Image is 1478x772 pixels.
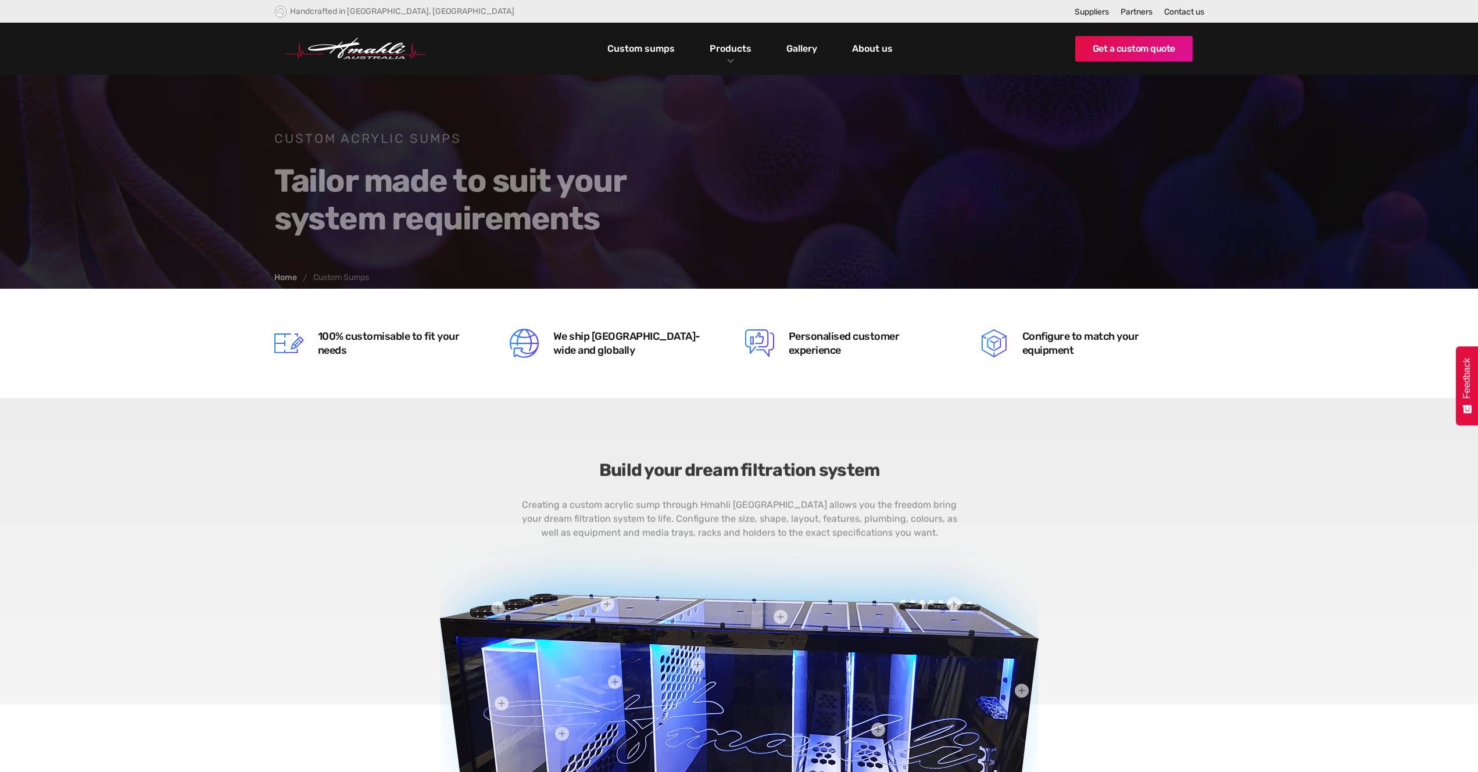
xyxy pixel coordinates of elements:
h1: Custom acrylic sumps [274,130,722,148]
a: home [286,38,425,60]
a: Home [274,274,297,282]
img: Configure Equipment [980,329,1008,358]
div: Handcrafted in [GEOGRAPHIC_DATA], [GEOGRAPHIC_DATA] [290,6,514,16]
a: Gallery [783,39,820,59]
h5: Personalised customer experience [789,329,949,357]
p: Creating a custom acrylic sump through Hmahli [GEOGRAPHIC_DATA] allows you the freedom bring your... [516,498,963,540]
img: Global Shipping [510,329,539,358]
button: Feedback - Show survey [1456,346,1478,425]
h3: Build your dream filtration system [516,459,963,480]
a: About us [849,39,896,59]
h5: 100% customisable to fit your needs [318,329,478,357]
img: Hmahli Australia Logo [286,38,425,60]
img: Customisable [274,329,303,358]
a: Products [707,40,754,57]
div: Products [701,23,760,75]
span: Feedback [1462,358,1472,398]
a: Get a custom quote [1075,36,1193,62]
h5: Configure to match your equipment [1022,329,1184,357]
h2: Tailor made to suit your system requirements [274,162,722,238]
h5: We ship [GEOGRAPHIC_DATA]-wide and globally [553,329,713,357]
a: Contact us [1164,7,1204,17]
div: Custom Sumps [313,274,369,282]
a: Partners [1121,7,1153,17]
img: Customer Service [745,329,774,358]
a: Suppliers [1075,7,1109,17]
a: Custom sumps [604,39,678,59]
